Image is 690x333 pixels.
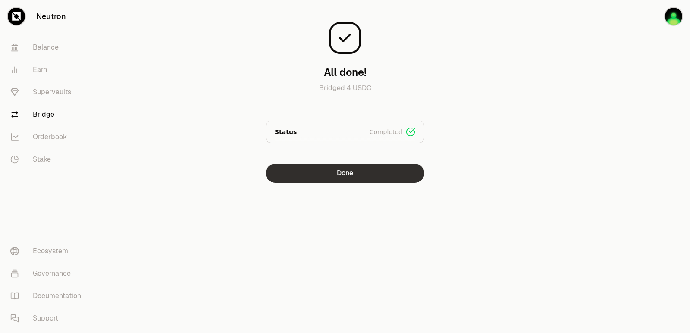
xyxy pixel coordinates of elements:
[275,128,297,136] p: Status
[3,36,93,59] a: Balance
[3,59,93,81] a: Earn
[324,65,367,79] h3: All done!
[3,285,93,307] a: Documentation
[3,148,93,171] a: Stake
[3,126,93,148] a: Orderbook
[266,83,424,104] p: Bridged 4 USDC
[665,8,682,25] img: sandy mercy
[3,240,93,262] a: Ecosystem
[266,164,424,183] button: Done
[3,307,93,330] a: Support
[3,81,93,103] a: Supervaults
[3,103,93,126] a: Bridge
[370,128,402,136] span: Completed
[3,262,93,285] a: Governance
